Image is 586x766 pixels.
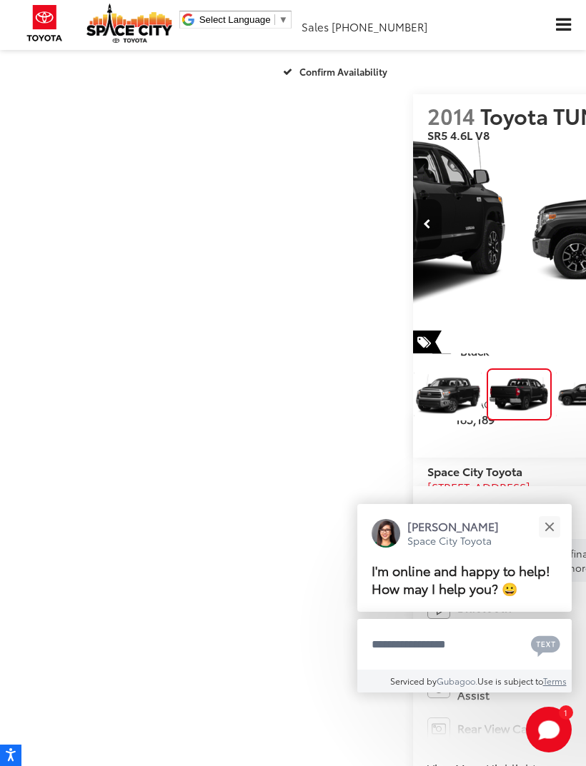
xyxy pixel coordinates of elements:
[275,59,399,84] button: Confirm Availability
[357,504,572,692] div: Close[PERSON_NAME]Space City ToyotaI'm online and happy to help! How may I help you? 😀Type your m...
[199,14,271,25] span: Select Language
[299,65,387,78] span: Confirm Availability
[534,511,565,542] button: Close
[543,675,567,687] a: Terms
[413,199,442,249] button: Previous image
[427,126,490,143] span: SR5 4.6L V8
[86,4,172,43] img: Space City Toyota
[414,368,482,420] a: Expand Photo 0
[407,518,499,534] p: [PERSON_NAME]
[413,331,442,353] span: Special
[372,561,550,598] span: I'm online and happy to help! How may I help you? 😀
[199,14,288,25] a: Select Language​
[427,100,475,131] span: 2014
[413,368,482,420] img: 2014 Toyota TUNDRA 4X2 SR5 4.6L V8
[564,709,567,715] span: 1
[526,707,572,752] button: Toggle Chat Window
[487,368,552,420] a: Expand Photo 1
[302,19,329,34] span: Sales
[274,14,275,25] span: ​
[390,675,437,687] span: Serviced by
[526,707,572,752] svg: Start Chat
[527,628,565,660] button: Chat with SMS
[487,371,551,418] img: 2014 Toyota TUNDRA 4X2 SR5 4.6L V8
[332,19,427,34] span: [PHONE_NUMBER]
[279,14,288,25] span: ▼
[437,675,477,687] a: Gubagoo.
[407,534,499,548] p: Space City Toyota
[357,619,572,670] textarea: Type your message
[477,675,543,687] span: Use is subject to
[531,634,560,657] svg: Text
